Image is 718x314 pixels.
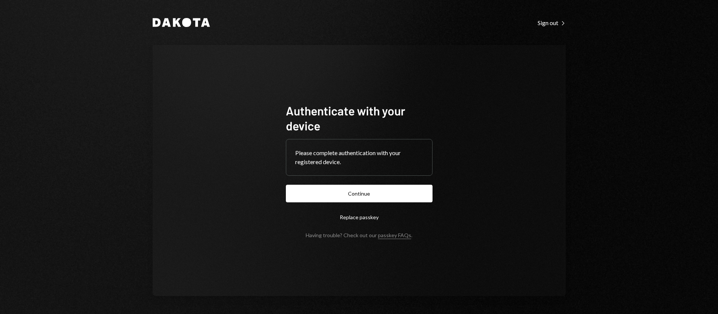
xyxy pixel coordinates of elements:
[286,103,433,133] h1: Authenticate with your device
[538,18,566,27] a: Sign out
[306,232,412,238] div: Having trouble? Check out our .
[378,232,411,239] a: passkey FAQs
[286,208,433,226] button: Replace passkey
[286,185,433,202] button: Continue
[295,148,423,166] div: Please complete authentication with your registered device.
[538,19,566,27] div: Sign out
